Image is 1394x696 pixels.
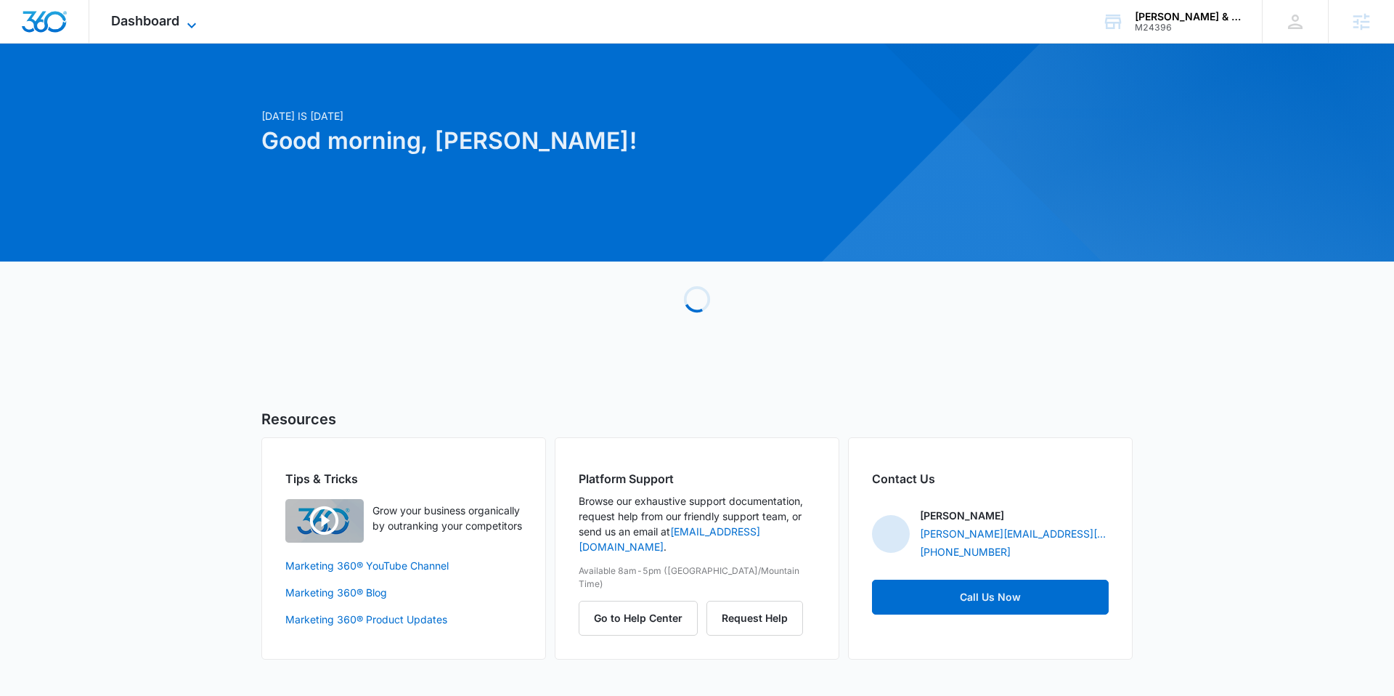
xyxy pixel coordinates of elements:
img: Quick Overview Video [285,499,364,543]
a: Go to Help Center [579,612,706,624]
p: [DATE] is [DATE] [261,108,836,124]
a: Marketing 360® Blog [285,585,522,600]
h5: Resources [261,408,1133,430]
a: Request Help [706,612,803,624]
span: Dashboard [111,13,179,28]
div: account id [1135,23,1241,33]
a: Call Us Now [872,580,1109,615]
h2: Contact Us [872,470,1109,487]
h2: Platform Support [579,470,815,487]
a: Marketing 360® YouTube Channel [285,558,522,573]
img: Brittany Anderson [872,515,910,553]
p: Browse our exhaustive support documentation, request help from our friendly support team, or send... [579,493,815,554]
p: Available 8am-5pm ([GEOGRAPHIC_DATA]/Mountain Time) [579,565,815,591]
a: [PHONE_NUMBER] [920,544,1011,559]
a: Marketing 360® Product Updates [285,612,522,627]
button: Request Help [706,601,803,636]
h2: Tips & Tricks [285,470,522,487]
div: account name [1135,11,1241,23]
p: Grow your business organically by outranking your competitors [372,503,522,533]
a: [PERSON_NAME][EMAIL_ADDRESS][PERSON_NAME][DOMAIN_NAME] [920,526,1109,541]
button: Go to Help Center [579,601,698,636]
p: [PERSON_NAME] [920,508,1004,523]
h1: Good morning, [PERSON_NAME]! [261,124,836,158]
